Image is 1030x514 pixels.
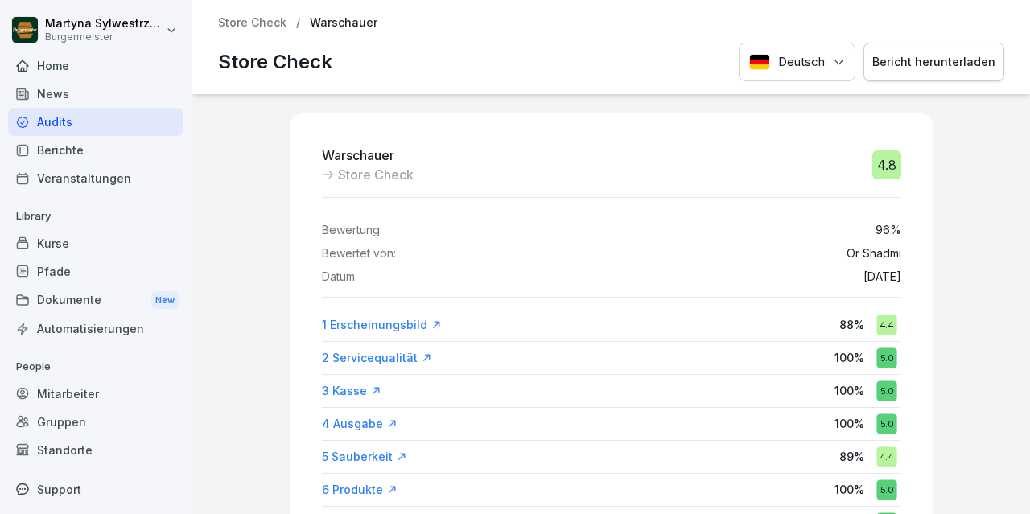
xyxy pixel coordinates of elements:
[8,204,183,229] p: Library
[8,164,183,192] a: Veranstaltungen
[739,43,855,82] button: Language
[151,291,179,310] div: New
[834,349,864,366] p: 100 %
[322,270,357,284] p: Datum:
[8,257,183,286] a: Pfade
[8,80,183,108] a: News
[45,17,163,31] p: Martyna Sylwestrzak
[749,54,770,70] img: Deutsch
[322,247,396,261] p: Bewertet von:
[863,43,1004,82] button: Bericht herunterladen
[8,436,183,464] a: Standorte
[847,247,901,261] p: Or Shadmi
[8,475,183,504] div: Support
[872,53,995,71] div: Bericht herunterladen
[875,224,901,237] p: 96 %
[834,382,864,399] p: 100 %
[338,165,414,184] p: Store Check
[8,408,183,436] a: Gruppen
[834,415,864,432] p: 100 %
[778,53,825,72] p: Deutsch
[322,350,432,366] a: 2 Servicequalität
[322,383,381,399] a: 3 Kasse
[876,479,896,500] div: 5.0
[863,270,901,284] p: [DATE]
[876,413,896,434] div: 5.0
[872,150,901,179] div: 4.8
[45,31,163,43] p: Burgermeister
[876,347,896,368] div: 5.0
[8,315,183,343] a: Automatisierungen
[218,16,286,30] a: Store Check
[876,380,896,401] div: 5.0
[310,16,377,30] p: Warschauer
[322,317,442,333] a: 1 Erscheinungsbild
[218,47,332,76] p: Store Check
[322,449,407,465] a: 5 Sauberkeit
[322,482,398,498] a: 6 Produkte
[8,229,183,257] a: Kurse
[8,354,183,380] p: People
[322,146,414,165] p: Warschauer
[834,481,864,498] p: 100 %
[839,316,864,333] p: 88 %
[876,446,896,467] div: 4.4
[8,51,183,80] a: Home
[839,448,864,465] p: 89 %
[8,286,183,315] a: DokumenteNew
[322,416,398,432] a: 4 Ausgabe
[876,315,896,335] div: 4.4
[322,224,382,237] p: Bewertung:
[8,136,183,164] a: Berichte
[8,380,183,408] a: Mitarbeiter
[8,286,183,315] div: Dokumente
[296,16,300,30] p: /
[8,108,183,136] a: Audits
